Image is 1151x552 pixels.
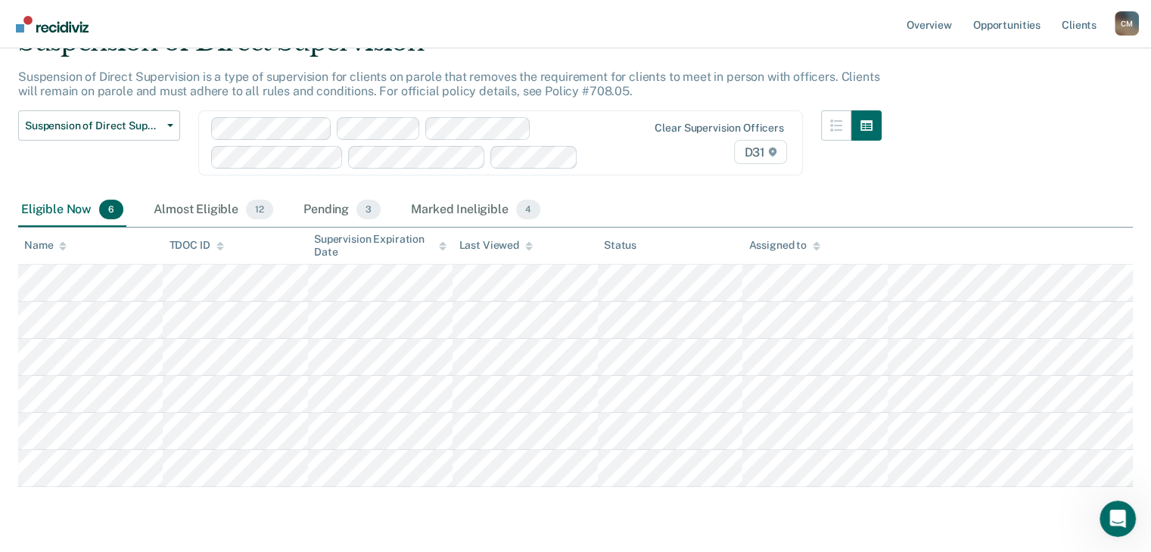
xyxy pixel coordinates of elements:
[1100,501,1136,537] iframe: Intercom live chat
[604,239,636,252] div: Status
[18,194,126,227] div: Eligible Now6
[516,200,540,219] span: 4
[1115,11,1139,36] button: Profile dropdown button
[356,200,381,219] span: 3
[314,233,446,259] div: Supervision Expiration Date
[151,194,276,227] div: Almost Eligible12
[655,122,783,135] div: Clear supervision officers
[734,140,786,164] span: D31
[99,200,123,219] span: 6
[18,70,879,98] p: Suspension of Direct Supervision is a type of supervision for clients on parole that removes the ...
[408,194,543,227] div: Marked Ineligible4
[169,239,223,252] div: TDOC ID
[16,16,89,33] img: Recidiviz
[1115,11,1139,36] div: C M
[459,239,532,252] div: Last Viewed
[18,110,180,141] button: Suspension of Direct Supervision
[25,119,161,132] span: Suspension of Direct Supervision
[24,239,67,252] div: Name
[300,194,384,227] div: Pending3
[246,200,273,219] span: 12
[748,239,820,252] div: Assigned to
